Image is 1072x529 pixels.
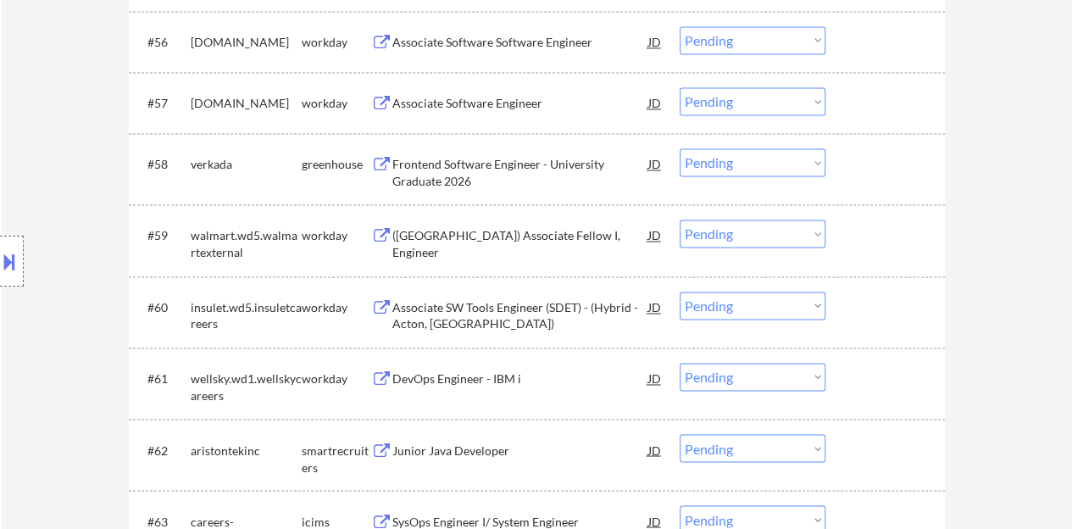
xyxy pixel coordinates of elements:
div: JD [647,363,664,393]
div: #57 [147,95,177,112]
div: workday [302,34,371,51]
div: smartrecruiters [302,442,371,475]
div: #56 [147,34,177,51]
div: JD [647,220,664,250]
div: JD [647,292,664,322]
div: Junior Java Developer [392,442,648,459]
div: workday [302,299,371,316]
div: [DOMAIN_NAME] [191,95,302,112]
div: workday [302,95,371,112]
div: #62 [147,442,177,459]
div: Associate Software Software Engineer [392,34,648,51]
div: DevOps Engineer - IBM i [392,370,648,387]
div: JD [647,26,664,57]
div: JD [647,434,664,465]
div: Associate Software Engineer [392,95,648,112]
div: [DOMAIN_NAME] [191,34,302,51]
div: aristontekinc [191,442,302,459]
div: Associate SW Tools Engineer (SDET) - (Hybrid - Acton, [GEOGRAPHIC_DATA]) [392,299,648,332]
div: workday [302,227,371,244]
div: JD [647,148,664,179]
div: Frontend Software Engineer - University Graduate 2026 [392,156,648,189]
div: ([GEOGRAPHIC_DATA]) Associate Fellow I, Engineer [392,227,648,260]
div: workday [302,370,371,387]
div: greenhouse [302,156,371,173]
div: JD [647,87,664,118]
